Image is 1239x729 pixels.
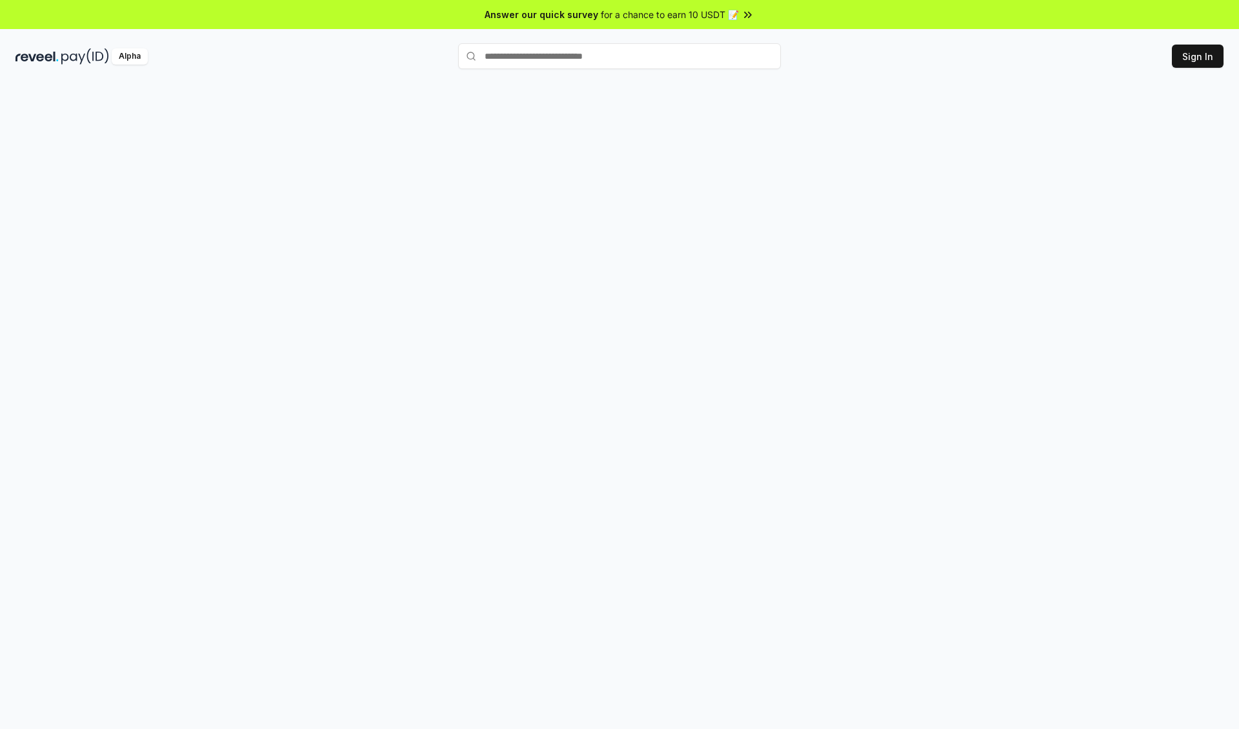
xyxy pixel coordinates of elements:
img: reveel_dark [15,48,59,65]
span: Answer our quick survey [485,8,598,21]
button: Sign In [1172,45,1224,68]
div: Alpha [112,48,148,65]
img: pay_id [61,48,109,65]
span: for a chance to earn 10 USDT 📝 [601,8,739,21]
